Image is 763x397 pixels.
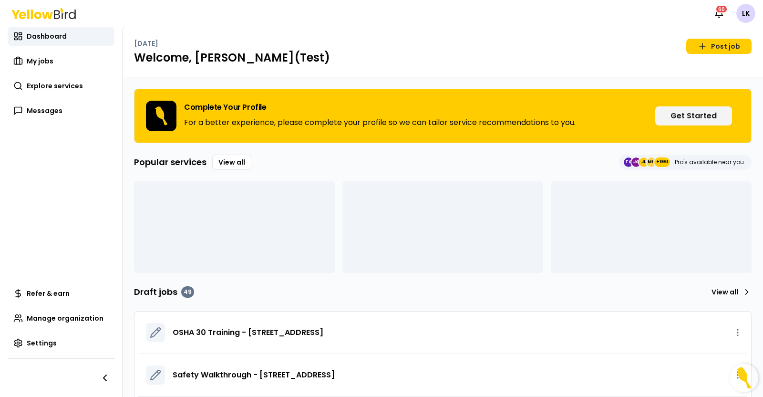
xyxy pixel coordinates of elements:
a: Settings [8,334,114,353]
h3: Popular services [134,156,206,169]
span: +1961 [656,157,668,167]
span: Settings [27,338,57,348]
p: [DATE] [134,39,158,48]
h3: Draft jobs [134,285,194,299]
span: Explore services [27,81,83,91]
span: Manage organization [27,313,103,323]
span: Dashboard [27,31,67,41]
a: Dashboard [8,27,114,46]
span: My jobs [27,56,53,66]
a: OSHA 30 Training - [STREET_ADDRESS] [173,327,323,338]
button: 60 [710,4,729,23]
a: Refer & earn [8,284,114,303]
button: Open Resource Center [730,364,758,392]
p: Pro's available near you [675,158,744,166]
p: For a better experience, please complete your profile so we can tailor service recommendations to... [184,117,576,128]
a: Manage organization [8,309,114,328]
a: Post job [686,39,752,54]
span: Refer & earn [27,289,70,298]
div: 49 [181,286,194,298]
h1: Welcome, [PERSON_NAME](Test) [134,50,752,65]
button: Get Started [655,106,732,125]
h3: Complete Your Profile [184,104,576,111]
span: MH [647,157,656,167]
a: View all [212,155,251,170]
div: Complete Your ProfileFor a better experience, please complete your profile so we can tailor servi... [134,89,752,143]
div: 60 [715,5,728,13]
span: Messages [27,106,62,115]
span: JL [639,157,649,167]
span: JG [631,157,641,167]
a: Messages [8,101,114,120]
span: TC [624,157,633,167]
a: View all [708,284,752,300]
a: Safety Walkthrough - [STREET_ADDRESS] [173,369,335,381]
a: My jobs [8,52,114,71]
a: Explore services [8,76,114,95]
span: LK [736,4,755,23]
